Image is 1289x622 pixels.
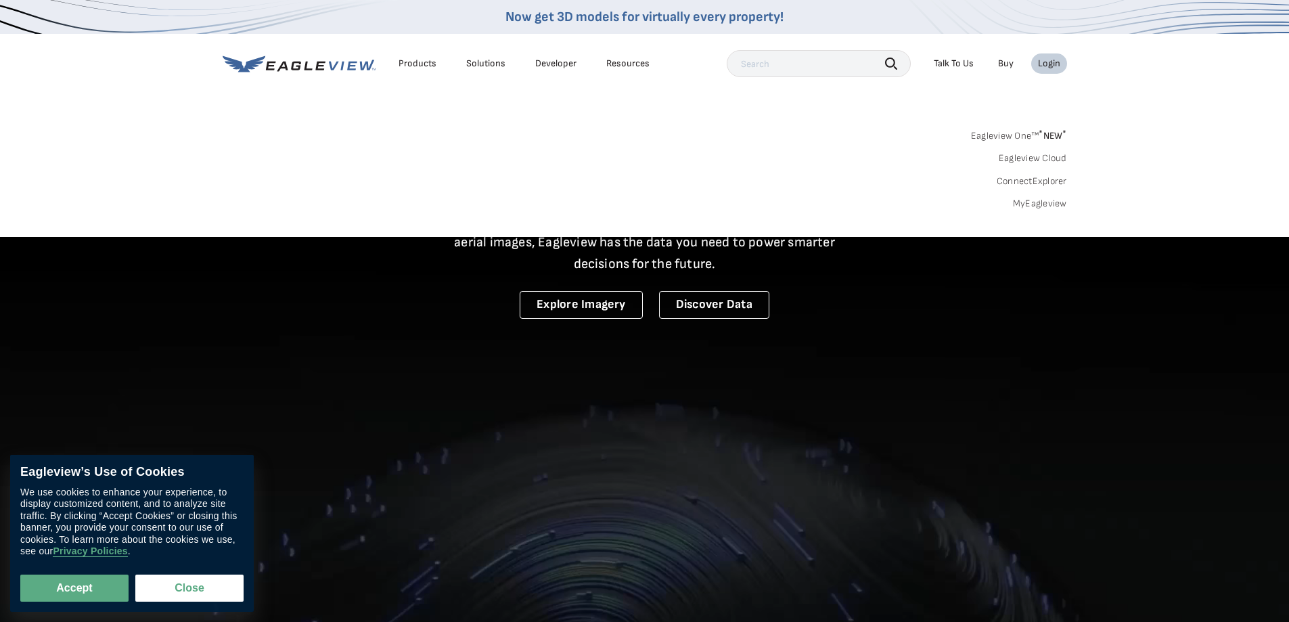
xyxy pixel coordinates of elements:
a: Buy [998,58,1014,70]
button: Close [135,575,244,602]
div: Resources [606,58,650,70]
span: NEW [1039,130,1066,141]
button: Accept [20,575,129,602]
a: Privacy Policies [53,546,127,558]
a: Eagleview Cloud [999,152,1067,164]
div: We use cookies to enhance your experience, to display customized content, and to analyze site tra... [20,487,244,558]
div: Talk To Us [934,58,974,70]
a: Discover Data [659,291,769,319]
div: Solutions [466,58,505,70]
div: Eagleview’s Use of Cookies [20,465,244,480]
a: Eagleview One™*NEW* [971,126,1067,141]
a: Developer [535,58,576,70]
a: Now get 3D models for virtually every property! [505,9,784,25]
input: Search [727,50,911,77]
p: A new era starts here. Built on more than 3.5 billion high-resolution aerial images, Eagleview ha... [438,210,852,275]
a: Explore Imagery [520,291,643,319]
div: Login [1038,58,1060,70]
div: Products [399,58,436,70]
a: MyEagleview [1013,198,1067,210]
a: ConnectExplorer [997,175,1067,187]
